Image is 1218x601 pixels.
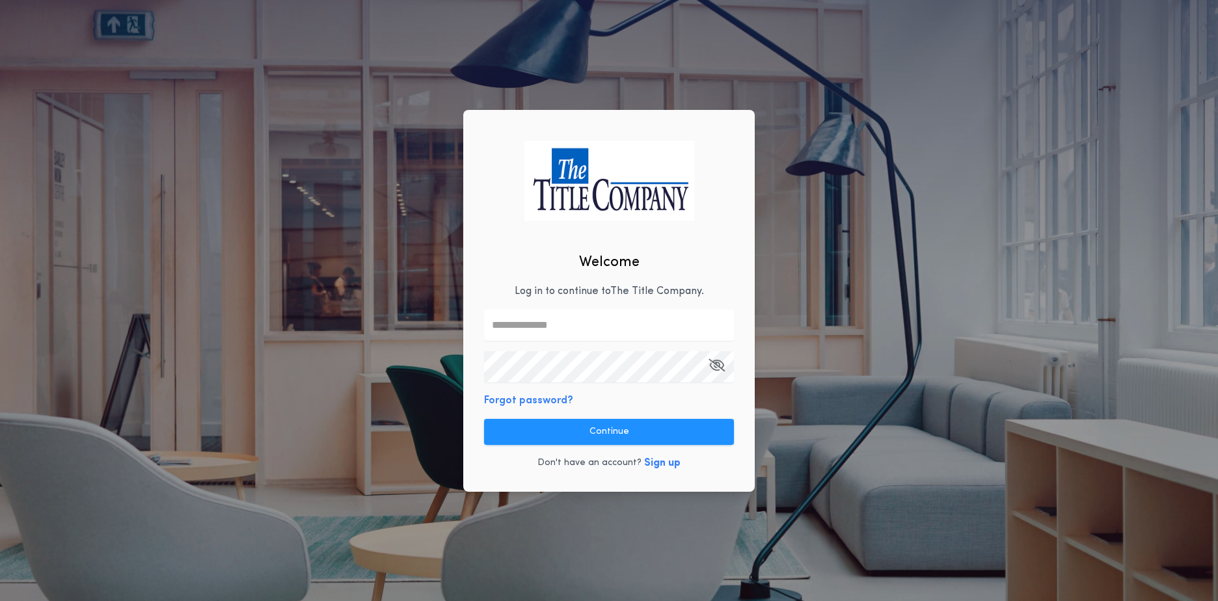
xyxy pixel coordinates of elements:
[537,457,642,470] p: Don't have an account?
[484,419,734,445] button: Continue
[484,393,573,408] button: Forgot password?
[644,455,681,471] button: Sign up
[524,140,694,220] img: logo
[579,252,640,273] h2: Welcome
[515,284,704,299] p: Log in to continue to The Title Company .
